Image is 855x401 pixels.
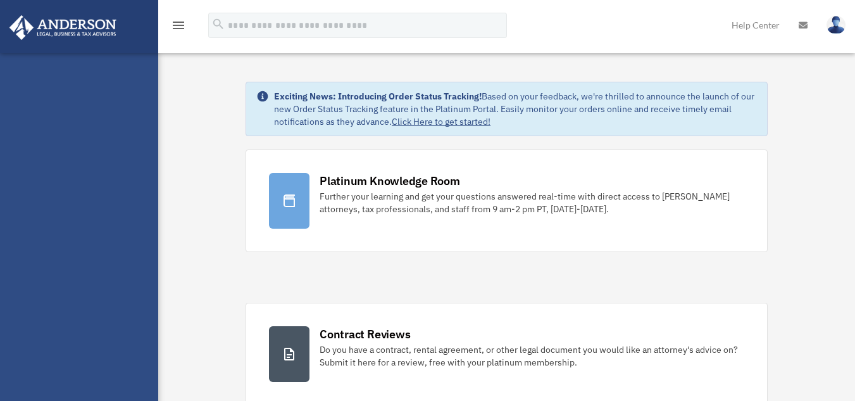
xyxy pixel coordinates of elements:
[211,17,225,31] i: search
[274,90,757,128] div: Based on your feedback, we're thrilled to announce the launch of our new Order Status Tracking fe...
[171,22,186,33] a: menu
[320,326,410,342] div: Contract Reviews
[320,173,460,189] div: Platinum Knowledge Room
[392,116,490,127] a: Click Here to get started!
[320,190,744,215] div: Further your learning and get your questions answered real-time with direct access to [PERSON_NAM...
[171,18,186,33] i: menu
[246,150,768,252] a: Platinum Knowledge Room Further your learning and get your questions answered real-time with dire...
[274,91,482,102] strong: Exciting News: Introducing Order Status Tracking!
[320,343,744,369] div: Do you have a contract, rental agreement, or other legal document you would like an attorney's ad...
[827,16,846,34] img: User Pic
[6,15,120,40] img: Anderson Advisors Platinum Portal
